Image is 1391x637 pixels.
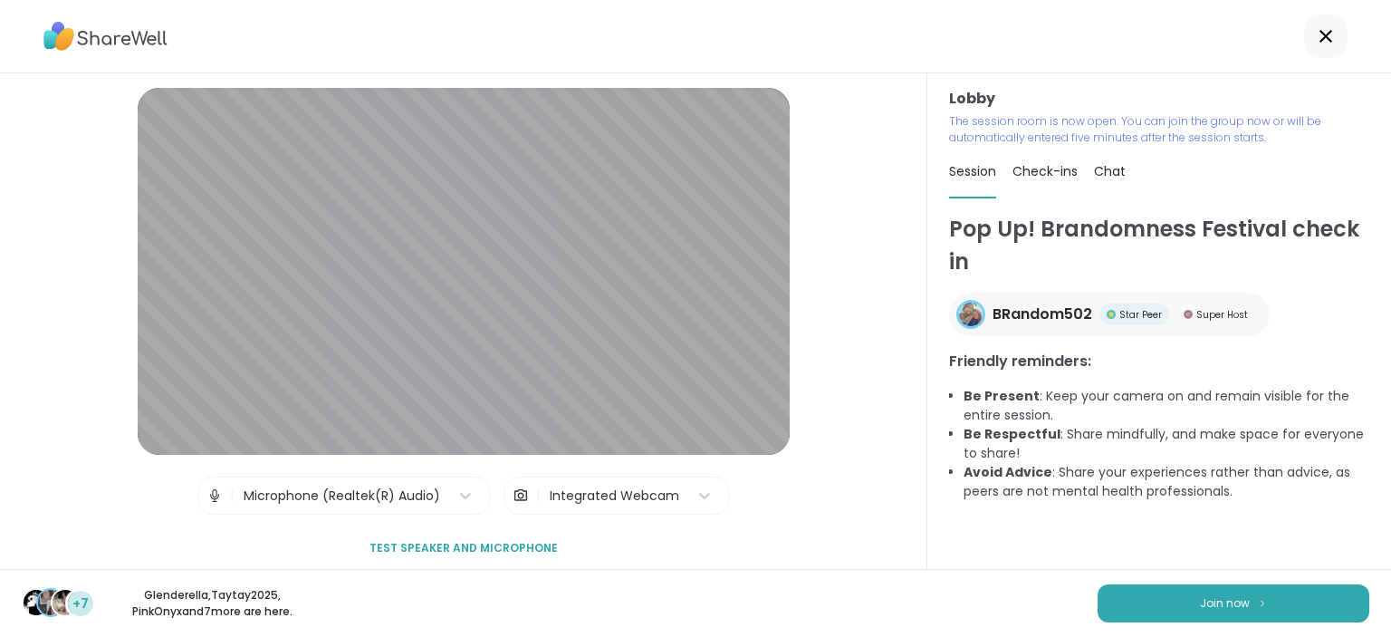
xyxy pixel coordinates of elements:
[1184,310,1193,319] img: Super Host
[964,387,1369,425] li: : Keep your camera on and remain visible for the entire session.
[949,351,1369,372] h3: Friendly reminders:
[1257,598,1268,608] img: ShareWell Logomark
[206,478,223,514] img: Microphone
[964,463,1052,481] b: Avoid Advice
[1119,308,1162,322] span: Star Peer
[244,487,440,506] div: Microphone (Realtek(R) Audio)
[24,590,49,615] img: Glenderella
[993,304,1092,325] span: BRandom502
[230,478,235,514] span: |
[964,425,1369,463] li: : Share mindfully, and make space for everyone to share!
[43,15,168,57] img: ShareWell Logo
[362,529,565,567] button: Test speaker and microphone
[959,303,983,326] img: BRandom502
[38,590,63,615] img: Taytay2025
[1196,308,1248,322] span: Super Host
[1094,162,1126,180] span: Chat
[1098,584,1369,623] button: Join now
[513,478,529,514] img: Camera
[110,587,313,620] p: Glenderella , Taytay2025 , PinkOnyx and 7 more are here.
[53,590,78,615] img: PinkOnyx
[72,594,89,613] span: +7
[1107,310,1116,319] img: Star Peer
[964,463,1369,501] li: : Share your experiences rather than advice, as peers are not mental health professionals.
[949,162,996,180] span: Session
[536,478,541,514] span: |
[949,213,1369,278] h1: Pop Up! Brandomness Festival check in
[949,293,1270,336] a: BRandom502BRandom502Star PeerStar PeerSuper HostSuper Host
[964,425,1060,443] b: Be Respectful
[964,387,1040,405] b: Be Present
[1200,595,1250,612] span: Join now
[369,540,558,556] span: Test speaker and microphone
[949,88,1369,110] h3: Lobby
[550,487,679,506] div: Integrated Webcam
[1012,162,1078,180] span: Check-ins
[949,113,1369,146] p: The session room is now open. You can join the group now or will be automatically entered five mi...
